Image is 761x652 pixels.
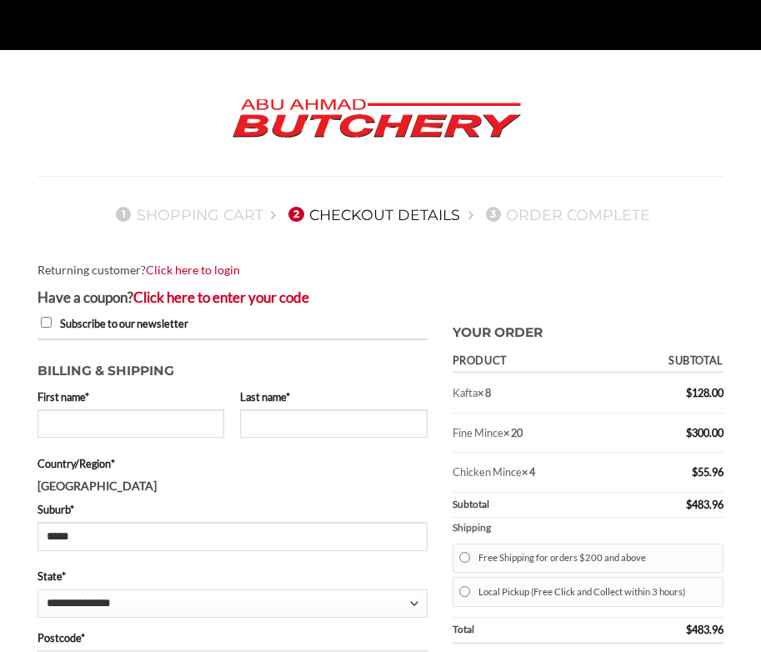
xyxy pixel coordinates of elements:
th: Subtotal [453,493,613,518]
img: Abu Ahmad Butchery [218,88,535,151]
th: Subtotal [613,349,723,374]
span: 1 [116,207,131,222]
td: Chicken Mince [453,453,613,492]
a: 1Shopping Cart [111,206,263,223]
td: Fine Mince [453,414,613,453]
strong: [GEOGRAPHIC_DATA] [38,479,157,493]
div: Have a coupon? [38,286,723,308]
bdi: 300.00 [686,426,723,439]
bdi: 483.96 [686,623,723,636]
span: $ [692,465,698,479]
bdi: 128.00 [686,386,723,399]
h3: Billing & Shipping [38,353,428,382]
th: Shipping [453,518,723,539]
label: Free Shipping for orders $200 and above [478,547,716,569]
nav: Checkout steps [38,193,723,236]
label: Local Pickup (Free Click and Collect within 3 hours) [478,581,716,603]
div: Returning customer? [38,261,723,280]
label: Suburb [38,501,428,518]
label: Postcode [38,629,428,646]
a: Click here to login [146,263,240,277]
strong: × 8 [478,386,491,399]
span: $ [686,386,692,399]
th: Product [453,349,613,374]
h3: Your order [453,314,723,344]
span: $ [686,426,692,439]
bdi: 483.96 [686,498,723,511]
label: Last name [240,389,427,405]
label: State [38,568,428,584]
span: $ [686,498,692,511]
span: $ [686,623,692,636]
a: Enter your coupon code [133,288,309,306]
td: Kafta [453,374,613,413]
bdi: 55.96 [692,465,723,479]
span: Subscribe to our newsletter [60,317,188,330]
input: Subscribe to our newsletter [41,317,52,328]
a: 2Checkout details [283,206,460,223]
label: First name [38,389,224,405]
th: Total [453,618,613,644]
label: Country/Region [38,455,428,472]
strong: × 4 [522,465,535,479]
span: 2 [288,207,303,222]
strong: × 20 [503,426,523,439]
